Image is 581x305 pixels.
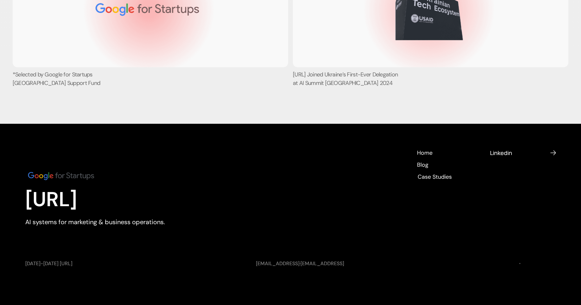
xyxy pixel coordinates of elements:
a: [EMAIL_ADDRESS] [300,260,344,267]
nav: Footer navigation [417,149,482,180]
p: [DATE]-[DATE] [URL] [25,260,243,267]
p: [URL] Joined Ukraine’s First-Ever Delegation at AI Summit [GEOGRAPHIC_DATA] 2024 [293,70,399,87]
nav: Social media links [490,149,556,157]
a: [EMAIL_ADDRESS] [256,260,300,267]
p: Case Studies [418,173,452,181]
h4: Linkedin [490,149,548,157]
p: AI systems for marketing & business operations. [25,218,199,226]
a: Blog [417,161,428,168]
p: Blog [417,161,428,169]
a: Terms of Use [486,260,516,267]
p: · [256,260,474,267]
a: Case Studies [417,173,452,180]
a: Linkedin [490,149,556,157]
p: [URL] [25,188,199,212]
p: *Selected by Google for Startups [GEOGRAPHIC_DATA] Support Fund [13,70,119,87]
p: Home [417,149,433,157]
a: Privacy Policy [524,260,556,267]
a: Home [417,149,433,156]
